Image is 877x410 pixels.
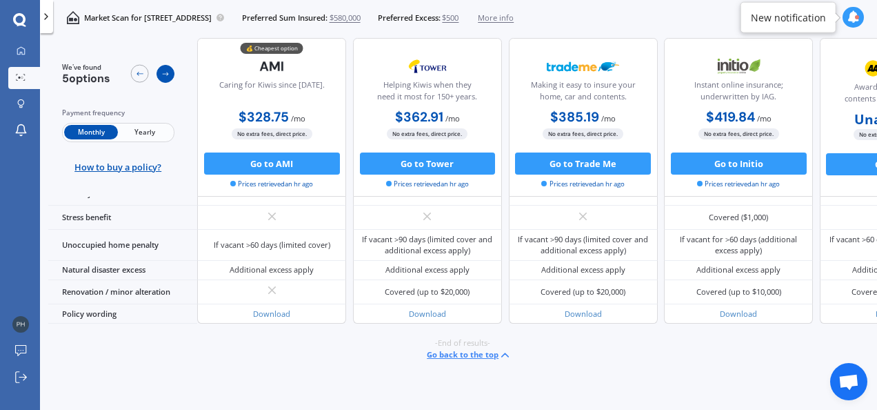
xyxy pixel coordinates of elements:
button: Go to Tower [360,153,496,175]
span: No extra fees, direct price. [698,129,779,139]
img: Tower.webp [391,52,464,80]
span: Prices retrieved an hr ago [386,179,469,189]
div: If vacant >60 days (limited cover) [214,240,330,251]
span: Preferred Excess: [378,12,441,23]
span: No extra fees, direct price. [232,129,312,139]
span: / mo [757,113,772,124]
div: Unoccupied home penalty [48,230,197,260]
span: / mo [601,113,616,124]
span: More info [478,12,514,23]
div: Additional excess apply [385,264,470,275]
span: Prices retrieved an hr ago [541,179,624,189]
div: If vacant >90 days (limited cover and additional excess apply) [517,234,649,256]
div: If vacant >90 days (limited cover and additional excess apply) [361,234,494,256]
button: Go to Initio [671,153,807,175]
div: Additional excess apply [541,264,625,275]
button: Go back to the top [427,349,512,362]
div: Additional excess apply [230,264,314,275]
div: Additional excess apply [696,264,780,275]
p: Market Scan for [STREET_ADDRESS] [84,12,212,23]
a: Download [720,309,757,319]
span: How to buy a policy? [74,162,161,173]
div: If vacant for >60 days (additional excess apply) [672,234,805,256]
img: Trademe.webp [547,52,620,80]
b: $328.75 [239,108,289,126]
div: Renovation / minor alteration [48,280,197,304]
span: Monthly [64,126,118,140]
span: $500 [442,12,458,23]
div: 💰 Cheapest option [241,43,303,55]
img: home-and-contents.b802091223b8502ef2dd.svg [66,11,79,24]
b: $362.91 [395,108,443,126]
a: Download [565,309,602,319]
span: 5 options [62,71,110,86]
div: Stress benefit [48,206,197,230]
div: Covered (up to $20,000) [385,286,470,297]
a: Download [253,309,290,319]
div: Making it easy to insure your home, car and contents. [518,79,647,107]
span: Prices retrieved an hr ago [230,179,313,189]
img: AMI-text-1.webp [236,52,309,80]
span: / mo [445,113,460,124]
div: Covered (up to $10,000) [696,286,781,297]
span: $580,000 [330,12,361,23]
div: Open chat [830,363,867,400]
a: Download [409,309,446,319]
div: Caring for Kiwis since [DATE]. [219,79,325,107]
div: Natural disaster excess [48,261,197,280]
span: -End of results- [435,338,490,349]
b: $385.19 [550,108,599,126]
span: Yearly [118,126,172,140]
img: Initio.webp [702,52,775,80]
span: We've found [62,63,110,72]
span: / mo [291,113,305,124]
span: No extra fees, direct price. [543,129,623,139]
span: Prices retrieved an hr ago [697,179,780,189]
img: 58bf913b9dc4117a60dc5d07236156cb [12,316,29,333]
div: Policy wording [48,304,197,324]
span: No extra fees, direct price. [387,129,467,139]
div: Instant online insurance; underwritten by IAG. [674,79,803,107]
div: New notification [751,10,826,24]
span: Preferred Sum Insured: [242,12,327,23]
button: Go to Trade Me [515,153,651,175]
div: Covered ($1,000) [709,212,768,223]
div: Helping Kiwis when they need it most for 150+ years. [363,79,492,107]
div: Payment frequency [62,108,174,119]
b: $419.84 [706,108,755,126]
div: Covered (up to $20,000) [541,286,625,297]
button: Go to AMI [204,153,340,175]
